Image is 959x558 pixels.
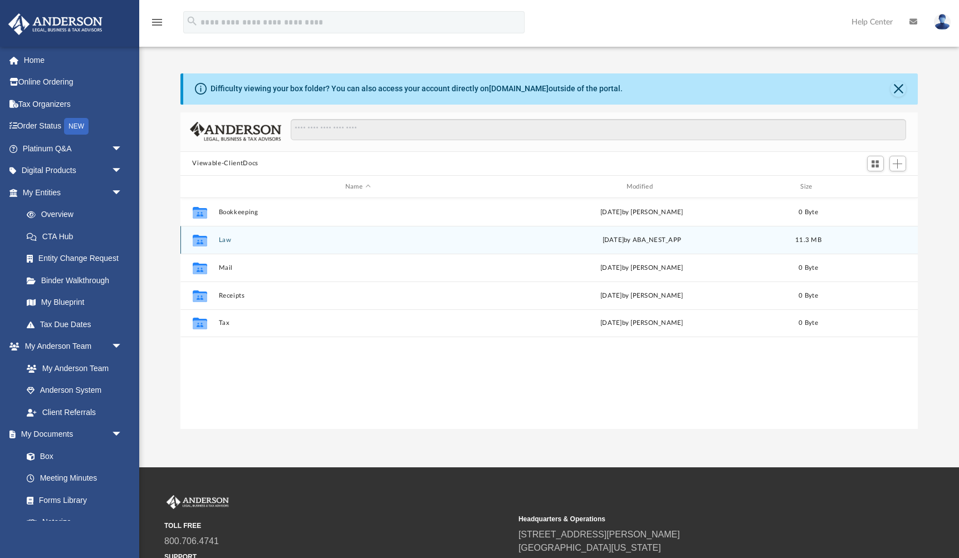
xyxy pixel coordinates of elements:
a: Overview [16,204,139,226]
button: Mail [218,264,497,271]
a: Tax Due Dates [16,313,139,335]
img: Anderson Advisors Platinum Portal [164,495,231,510]
span: 0 Byte [799,209,818,215]
a: Binder Walkthrough [16,269,139,292]
a: [STREET_ADDRESS][PERSON_NAME] [518,530,680,539]
a: Anderson System [16,379,134,402]
a: 800.706.4741 [164,536,219,546]
div: [DATE] by [PERSON_NAME] [502,208,781,218]
input: Search files and folders [291,119,906,140]
a: [DOMAIN_NAME] [489,84,549,93]
a: Box [16,445,128,467]
a: Meeting Minutes [16,467,134,490]
a: My Entitiesarrow_drop_down [8,181,139,204]
button: Close [890,81,906,97]
i: search [186,15,198,27]
a: Online Ordering [8,71,139,93]
a: Platinum Q&Aarrow_drop_down [8,137,139,160]
small: TOLL FREE [164,521,511,531]
div: Difficulty viewing your box folder? You can also access your account directly on outside of the p... [211,83,623,95]
div: [DATE] by [PERSON_NAME] [502,263,781,273]
a: My Anderson Team [16,357,128,379]
small: Headquarters & Operations [518,514,865,524]
a: Home [8,49,139,71]
a: Forms Library [16,489,128,511]
div: [DATE] by [PERSON_NAME] [502,319,781,329]
a: My Blueprint [16,292,134,314]
span: arrow_drop_down [111,335,134,358]
span: 11.3 MB [795,237,821,243]
span: 0 Byte [799,293,818,299]
span: arrow_drop_down [111,160,134,182]
span: 0 Byte [799,265,818,271]
img: Anderson Advisors Platinum Portal [5,13,106,35]
div: id [185,182,213,192]
a: My Documentsarrow_drop_down [8,423,134,446]
a: Client Referrals [16,401,134,423]
div: [DATE] by ABA_NEST_APP [502,235,781,245]
div: NEW [64,118,89,135]
img: User Pic [934,14,951,30]
a: Entity Change Request [16,248,139,270]
a: Order StatusNEW [8,115,139,138]
span: arrow_drop_down [111,137,134,160]
button: Law [218,236,497,244]
button: Switch to Grid View [867,156,884,171]
a: Notarize [16,511,134,534]
span: arrow_drop_down [111,181,134,204]
button: Bookkeeping [218,209,497,216]
button: Tax [218,320,497,327]
a: CTA Hub [16,225,139,248]
div: id [835,182,913,192]
span: arrow_drop_down [111,423,134,446]
div: Size [786,182,830,192]
div: grid [180,198,918,428]
button: Viewable-ClientDocs [192,159,258,169]
button: Receipts [218,292,497,299]
a: Tax Organizers [8,93,139,115]
a: My Anderson Teamarrow_drop_down [8,335,134,358]
a: [GEOGRAPHIC_DATA][US_STATE] [518,543,661,552]
button: Add [889,156,906,171]
div: Modified [502,182,781,192]
a: menu [150,21,164,29]
span: 0 Byte [799,320,818,327]
i: menu [150,16,164,29]
a: Digital Productsarrow_drop_down [8,160,139,182]
div: [DATE] by [PERSON_NAME] [502,291,781,301]
div: Name [218,182,497,192]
